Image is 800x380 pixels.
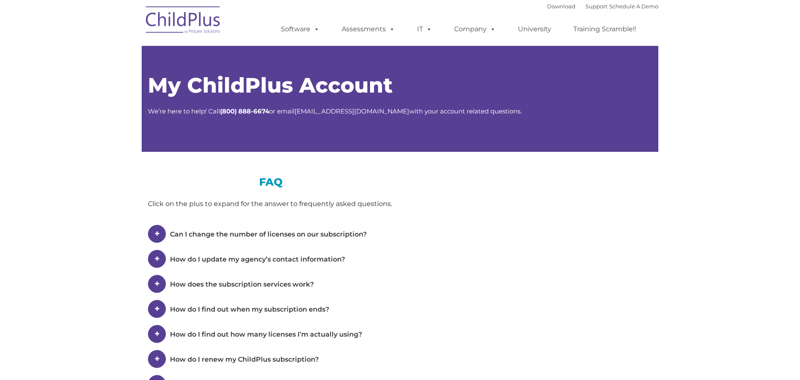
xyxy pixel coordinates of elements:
[609,3,658,10] a: Schedule A Demo
[510,21,560,38] a: University
[333,21,403,38] a: Assessments
[222,107,269,115] strong: 800) 888-6674
[170,280,314,288] span: How does the subscription services work?
[148,177,394,187] h3: FAQ
[170,230,367,238] span: Can I change the number of licenses on our subscription?
[148,73,392,98] span: My ChildPlus Account
[170,255,345,263] span: How do I update my agency’s contact information?
[148,107,522,115] span: We’re here to help! Call or email with your account related questions.
[547,3,575,10] a: Download
[142,0,225,42] img: ChildPlus by Procare Solutions
[148,198,394,210] div: Click on the plus to expand for the answer to frequently asked questions.
[565,21,645,38] a: Training Scramble!!
[170,355,319,363] span: How do I renew my ChildPlus subscription?
[272,21,328,38] a: Software
[547,3,658,10] font: |
[446,21,504,38] a: Company
[170,305,329,313] span: How do I find out when my subscription ends?
[409,21,440,38] a: IT
[170,330,362,338] span: How do I find out how many licenses I’m actually using?
[585,3,607,10] a: Support
[295,107,409,115] a: [EMAIL_ADDRESS][DOMAIN_NAME]
[220,107,222,115] strong: (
